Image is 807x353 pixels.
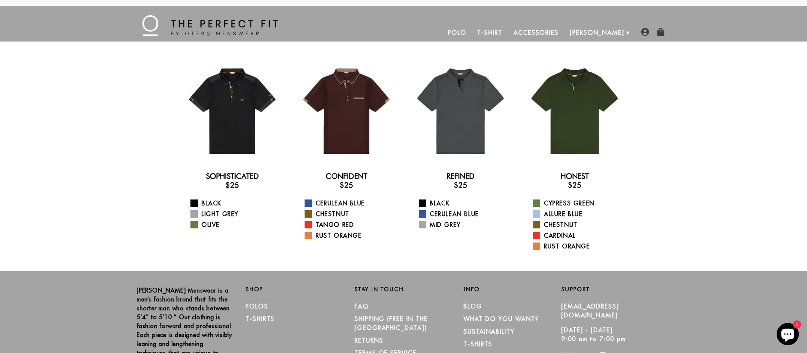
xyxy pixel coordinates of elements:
img: shopping-bag-icon.png [657,28,665,36]
h2: Shop [246,286,343,293]
h3: $25 [409,181,512,189]
a: [PERSON_NAME] [564,24,630,42]
a: Cypress Green [533,199,626,208]
a: Chestnut [533,220,626,229]
a: Sophisticated [206,172,259,181]
inbox-online-store-chat: Shopify online store chat [774,323,801,347]
a: Accessories [508,24,564,42]
a: Polo [442,24,472,42]
a: SHIPPING (Free in the [GEOGRAPHIC_DATA]) [355,315,428,331]
a: What Do You Want? [464,315,539,323]
h2: Stay in Touch [355,286,452,293]
a: Allure Blue [533,210,626,218]
a: [EMAIL_ADDRESS][DOMAIN_NAME] [561,303,619,319]
a: T-Shirts [246,315,275,323]
a: Rust Orange [533,242,626,251]
h2: Support [561,286,670,293]
img: user-account-icon.png [641,28,649,36]
a: Black [419,199,512,208]
h3: $25 [524,181,626,189]
h3: $25 [181,181,283,189]
a: Honest [561,172,589,181]
a: Cardinal [533,231,626,240]
a: Refined [446,172,475,181]
a: Chestnut [305,210,398,218]
a: RETURNS [355,337,383,344]
a: Mid Grey [419,220,512,229]
h2: Info [464,286,561,293]
p: [DATE] - [DATE] 9:00 am to 7:00 pm [561,326,659,343]
a: Confident [326,172,367,181]
a: Sustainability [464,328,515,335]
a: FAQ [355,303,369,310]
h3: $25 [295,181,398,189]
a: Rust Orange [305,231,398,240]
a: Black [190,199,283,208]
a: T-Shirt [472,24,508,42]
a: T-Shirts [464,340,492,348]
a: Polos [246,303,268,310]
a: Cerulean Blue [305,199,398,208]
a: Blog [464,303,482,310]
a: Cerulean Blue [419,210,512,218]
a: Olive [190,220,283,229]
a: Tango Red [305,220,398,229]
img: The Perfect Fit - by Otero Menswear - Logo [142,15,278,36]
a: Light Grey [190,210,283,218]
